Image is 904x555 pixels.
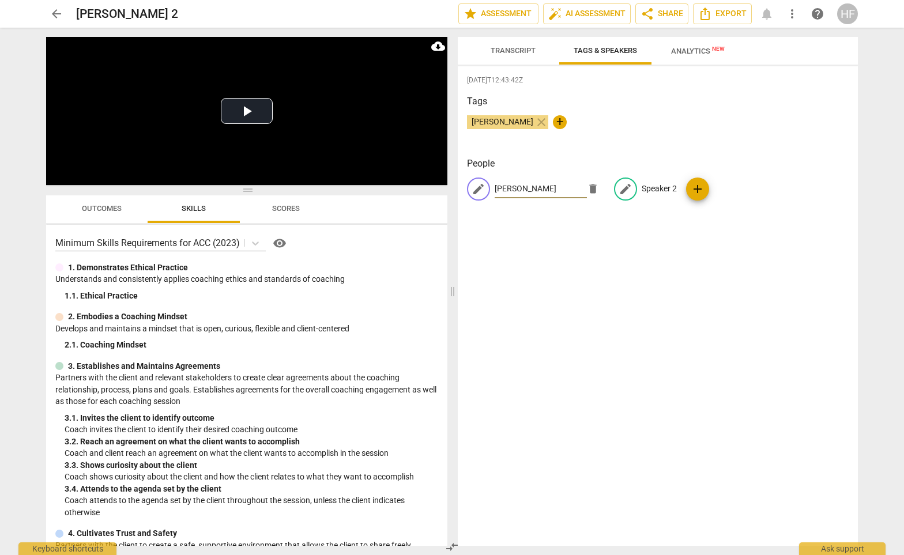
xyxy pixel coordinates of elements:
[65,471,438,483] p: Coach shows curiosity about the client and how the client relates to what they want to accomplish
[65,339,438,351] div: 2. 1. Coaching Mindset
[182,204,206,213] span: Skills
[65,447,438,459] p: Coach and client reach an agreement on what the client wants to accomplish in the session
[641,7,654,21] span: share
[548,7,626,21] span: AI Assessment
[534,115,548,129] span: close
[76,7,178,21] h2: [PERSON_NAME] 2
[799,542,886,555] div: Ask support
[55,372,438,407] p: Partners with the client and relevant stakeholders to create clear agreements about the coaching ...
[272,204,300,213] span: Scores
[467,117,538,126] span: [PERSON_NAME]
[55,273,438,285] p: Understands and consistently applies coaching ethics and standards of coaching
[82,204,122,213] span: Outcomes
[472,182,485,196] span: edit
[619,182,632,196] span: edit
[467,157,849,171] h3: People
[65,494,438,518] p: Coach attends to the agenda set by the client throughout the session, unless the client indicates...
[635,3,688,24] button: Share
[65,424,438,436] p: Coach invites the client to identify their desired coaching outcome
[671,47,725,55] span: Analytics
[68,311,187,323] p: 2. Embodies a Coaching Mindset
[587,183,599,195] span: delete
[55,323,438,335] p: Develops and maintains a mindset that is open, curious, flexible and client-centered
[464,7,533,21] span: Assessment
[785,7,799,21] span: more_vert
[641,7,683,21] span: Share
[55,236,240,250] p: Minimum Skills Requirements for ACC (2023)
[691,182,705,196] span: add
[445,540,459,554] span: compare_arrows
[68,360,220,372] p: 3. Establishes and Maintains Agreements
[458,3,538,24] button: Assessment
[693,3,752,24] button: Export
[574,46,637,55] span: Tags & Speakers
[712,46,725,52] span: New
[543,3,631,24] button: AI Assessment
[68,262,188,274] p: 1. Demonstrates Ethical Practice
[495,180,587,198] input: Speaker Name
[65,436,438,448] div: 3. 2. Reach an agreement on what the client wants to accomplish
[642,183,677,195] p: Speaker 2
[837,3,858,24] button: HF
[464,7,477,21] span: star
[431,39,445,53] span: cloud_download
[65,459,438,471] div: 3. 3. Shows curiosity about the client
[65,412,438,424] div: 3. 1. Invites the client to identify outcome
[811,7,824,21] span: help
[698,7,747,21] span: Export
[467,95,849,108] h3: Tags
[50,7,63,21] span: arrow_back
[270,234,289,252] button: Help
[18,542,116,555] div: Keyboard shortcuts
[273,236,287,250] span: visibility
[807,3,828,24] a: Help
[65,483,438,495] div: 3. 4. Attends to the agenda set by the client
[65,290,438,302] div: 1. 1. Ethical Practice
[266,234,289,252] a: Help
[68,527,177,539] p: 4. Cultivates Trust and Safety
[548,7,562,21] span: auto_fix_high
[467,75,849,85] span: [DATE]T12:43:42Z
[491,46,536,55] span: Transcript
[553,115,567,129] button: +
